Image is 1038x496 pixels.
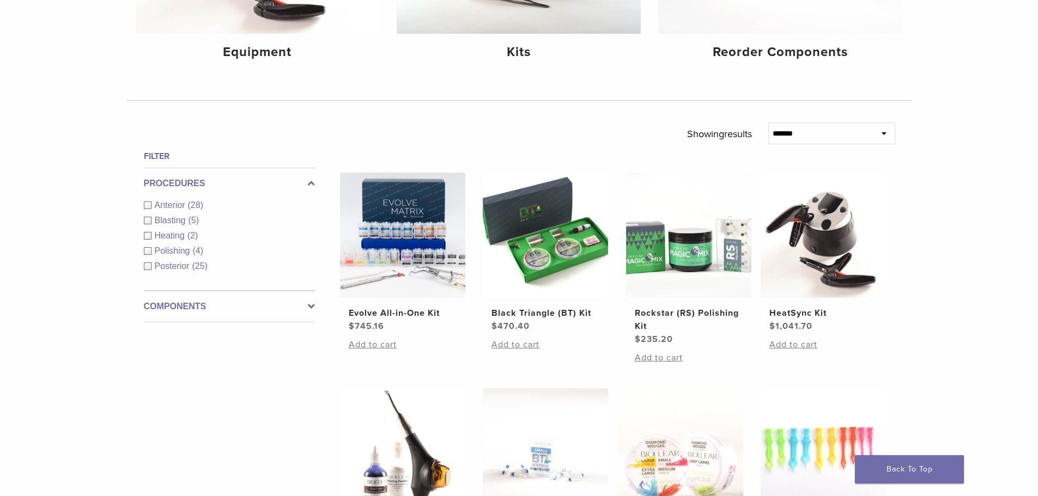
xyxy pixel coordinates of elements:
span: Anterior [155,200,188,210]
span: $ [349,321,355,332]
span: $ [491,321,497,332]
span: (5) [188,216,199,225]
a: Evolve All-in-One KitEvolve All-in-One Kit $745.16 [339,173,466,333]
span: (25) [192,261,208,271]
bdi: 745.16 [349,321,384,332]
img: Evolve All-in-One Kit [340,173,465,298]
a: Add to cart: “Evolve All-in-One Kit” [349,338,457,351]
a: Back To Top [855,455,964,483]
h4: Kits [405,42,632,62]
bdi: 1,041.70 [769,321,812,332]
span: Blasting [155,216,189,225]
h2: Rockstar (RS) Polishing Kit [635,307,743,333]
img: HeatSync Kit [761,173,886,298]
label: Procedures [144,177,315,190]
span: Heating [155,231,187,240]
h4: Filter [144,150,315,163]
span: (2) [187,231,198,240]
h2: Evolve All-in-One Kit [349,307,457,320]
bdi: 235.20 [635,334,673,345]
img: Black Triangle (BT) Kit [483,173,608,298]
a: Add to cart: “HeatSync Kit” [769,338,877,351]
span: $ [635,334,641,345]
p: Showing results [687,123,752,145]
span: (4) [192,246,203,255]
h2: Black Triangle (BT) Kit [491,307,599,320]
a: HeatSync KitHeatSync Kit $1,041.70 [760,173,887,333]
bdi: 470.40 [491,321,530,332]
span: (28) [188,200,203,210]
span: Polishing [155,246,193,255]
label: Components [144,300,315,313]
a: Black Triangle (BT) KitBlack Triangle (BT) Kit $470.40 [482,173,609,333]
h2: HeatSync Kit [769,307,877,320]
span: $ [769,321,775,332]
img: Rockstar (RS) Polishing Kit [626,173,751,298]
h4: Equipment [144,42,371,62]
span: Posterior [155,261,192,271]
h4: Reorder Components [667,42,894,62]
a: Add to cart: “Rockstar (RS) Polishing Kit” [635,351,743,364]
a: Add to cart: “Black Triangle (BT) Kit” [491,338,599,351]
a: Rockstar (RS) Polishing KitRockstar (RS) Polishing Kit $235.20 [626,173,752,346]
